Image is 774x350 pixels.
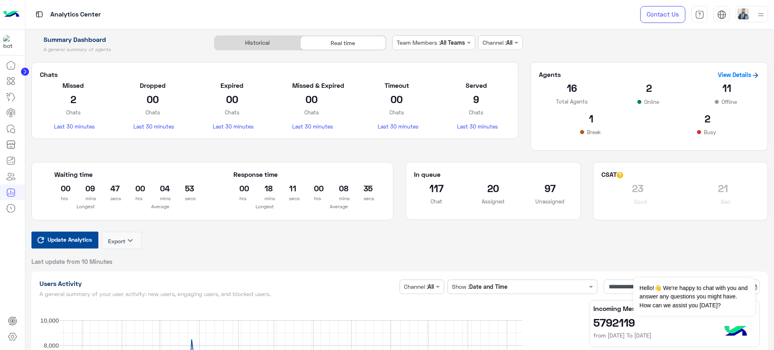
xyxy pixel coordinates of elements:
[633,278,755,316] span: Hello!👋 We're happy to chat with you and answer any questions you might have. How can we assist y...
[239,195,240,203] p: hrs
[414,182,459,195] h2: 117
[655,112,759,125] h2: 2
[85,195,86,203] p: mins
[457,81,495,89] h5: Served
[239,182,240,195] h2: 00
[133,93,172,106] h2: 00
[213,108,251,116] p: Chats
[125,236,135,245] i: keyboard_arrow_down
[133,122,172,130] p: Last 30 minutes
[601,182,674,195] h2: 23
[378,108,416,116] p: Chats
[308,203,370,211] p: Average
[233,203,296,211] p: Longest
[54,170,191,178] h5: Waiting time
[457,122,495,130] p: Last 30 minutes
[687,182,759,195] h2: 21
[528,182,572,195] h2: 97
[135,195,136,203] p: hrs
[40,70,510,79] h5: Chats
[633,198,649,206] p: Good
[133,108,172,116] p: Chats
[110,195,111,203] p: secs
[44,342,59,349] text: 8,000
[539,70,561,79] h5: Agents
[364,182,364,195] h2: 35
[640,6,685,23] a: Contact Us
[695,10,704,19] img: tab
[378,122,416,130] p: Last 30 minutes
[717,10,726,19] img: tab
[457,108,495,116] p: Chats
[31,46,205,53] h5: A general summary of agents
[264,195,265,203] p: mins
[110,182,111,195] h2: 47
[378,93,416,106] h2: 00
[3,6,19,23] img: Logo
[616,81,682,94] h2: 2
[378,81,416,89] h5: Timeout
[40,291,397,297] h5: A general summary of your user activity: new users, engaging users, and blocked users.
[720,98,739,106] p: Offline
[31,257,112,265] span: Last update from 10 Minutes
[31,35,205,43] h1: Summary Dashboard
[364,195,364,203] p: secs
[54,203,117,211] p: Longest
[471,182,516,195] h2: 20
[722,318,750,346] img: hulul-logo.png
[414,197,459,205] p: Chat
[233,170,278,178] h5: Response time
[694,81,759,94] h2: 11
[50,9,101,20] p: Analytics Center
[129,203,191,211] p: Average
[214,36,300,50] div: Historical
[40,280,397,288] h1: Users Activity
[213,122,251,130] p: Last 30 minutes
[457,93,495,106] h2: 9
[34,9,44,19] img: tab
[414,170,441,178] h5: In queue
[601,170,623,178] h5: CSAT
[213,93,251,106] h2: 00
[593,304,755,313] h5: Incoming Messages
[54,122,92,130] p: Last 30 minutes
[213,81,251,89] h5: Expired
[133,81,172,89] h5: Dropped
[292,93,331,106] h2: 00
[40,317,59,324] text: 10,000
[54,81,92,89] h5: Missed
[135,182,136,195] h2: 00
[300,36,386,50] div: Real time
[539,97,604,106] p: Total Agents
[643,98,661,106] p: Online
[593,316,755,329] h2: 5792119
[54,93,92,106] h2: 2
[719,198,732,206] p: Bad
[264,182,265,195] h2: 18
[539,112,643,125] h2: 1
[585,128,602,136] p: Break
[102,232,142,249] button: Exportkeyboard_arrow_down
[718,71,759,78] a: View Details
[702,128,718,136] p: Busy
[593,331,755,340] h6: from [DATE] To [DATE]
[738,8,749,19] img: userImage
[85,182,86,195] h2: 09
[691,6,707,23] a: tab
[292,108,331,116] p: Chats
[54,108,92,116] p: Chats
[3,35,18,50] img: 1403182699927242
[292,122,331,130] p: Last 30 minutes
[471,197,516,205] p: Assigned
